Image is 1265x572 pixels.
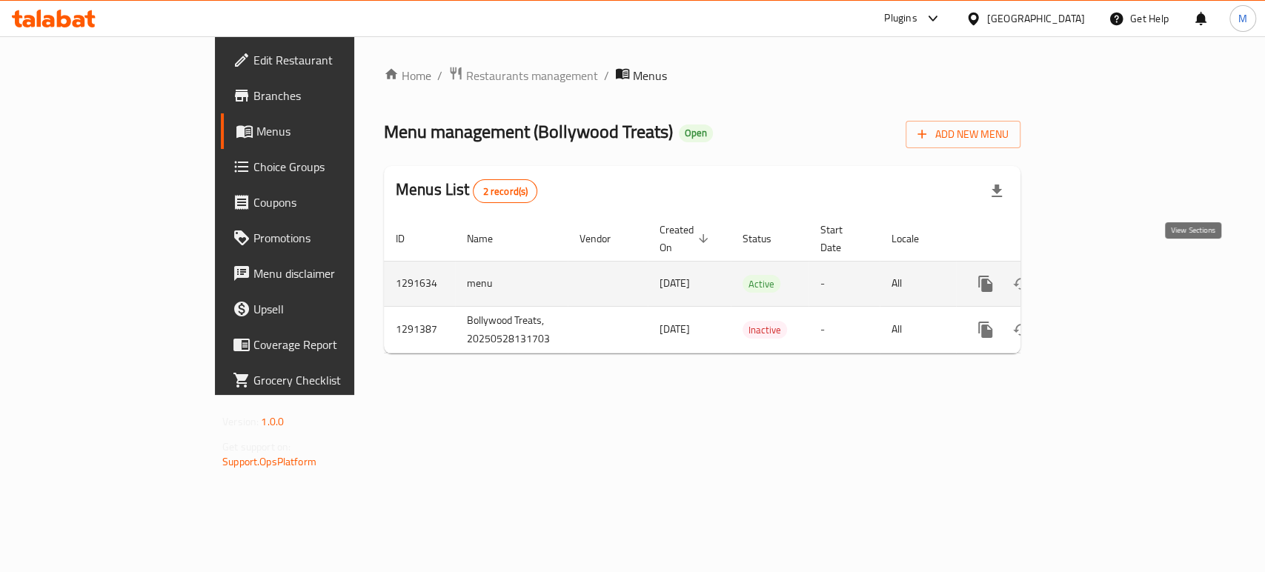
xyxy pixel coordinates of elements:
span: ID [396,230,424,247]
span: Vendor [580,230,630,247]
span: Menu management ( Bollywood Treats ) [384,115,673,148]
button: more [968,266,1003,302]
span: Menus [633,67,667,84]
span: Restaurants management [466,67,598,84]
div: Inactive [743,321,787,339]
button: more [968,312,1003,347]
a: Menu disclaimer [221,256,426,291]
span: Menu disclaimer [253,265,414,282]
span: M [1238,10,1247,27]
a: Coupons [221,184,426,220]
a: Choice Groups [221,149,426,184]
td: - [809,306,880,353]
span: Promotions [253,229,414,247]
span: Name [467,230,512,247]
div: Plugins [884,10,917,27]
a: Branches [221,78,426,113]
span: 2 record(s) [474,184,537,199]
a: Grocery Checklist [221,362,426,398]
a: Upsell [221,291,426,327]
span: 1.0.0 [261,412,284,431]
td: Bollywood Treats, 20250528131703 [455,306,568,353]
li: / [604,67,609,84]
span: Edit Restaurant [253,51,414,69]
span: Add New Menu [917,125,1009,144]
li: / [437,67,442,84]
span: Inactive [743,322,787,339]
div: [GEOGRAPHIC_DATA] [987,10,1085,27]
span: Open [679,127,713,139]
a: Support.OpsPlatform [222,452,316,471]
a: Menus [221,113,426,149]
span: [DATE] [660,319,690,339]
span: Menus [256,122,414,140]
span: Start Date [820,221,862,256]
span: Locale [892,230,938,247]
div: Open [679,124,713,142]
span: Upsell [253,300,414,318]
span: [DATE] [660,273,690,293]
div: Active [743,275,780,293]
span: Branches [253,87,414,104]
td: All [880,306,956,353]
td: menu [455,261,568,306]
span: Created On [660,221,713,256]
td: All [880,261,956,306]
span: Active [743,276,780,293]
span: Choice Groups [253,158,414,176]
span: Coverage Report [253,336,414,353]
button: Change Status [1003,266,1039,302]
a: Promotions [221,220,426,256]
th: Actions [956,216,1122,262]
button: Change Status [1003,312,1039,347]
table: enhanced table [384,216,1122,353]
nav: breadcrumb [384,66,1020,85]
a: Restaurants management [448,66,598,85]
div: Export file [979,173,1015,209]
button: Add New Menu [906,121,1020,148]
div: Total records count [473,179,537,203]
a: Edit Restaurant [221,42,426,78]
h2: Menus List [396,179,537,203]
span: Version: [222,412,259,431]
td: - [809,261,880,306]
span: Coupons [253,193,414,211]
a: Coverage Report [221,327,426,362]
span: Get support on: [222,437,290,456]
span: Status [743,230,791,247]
span: Grocery Checklist [253,371,414,389]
